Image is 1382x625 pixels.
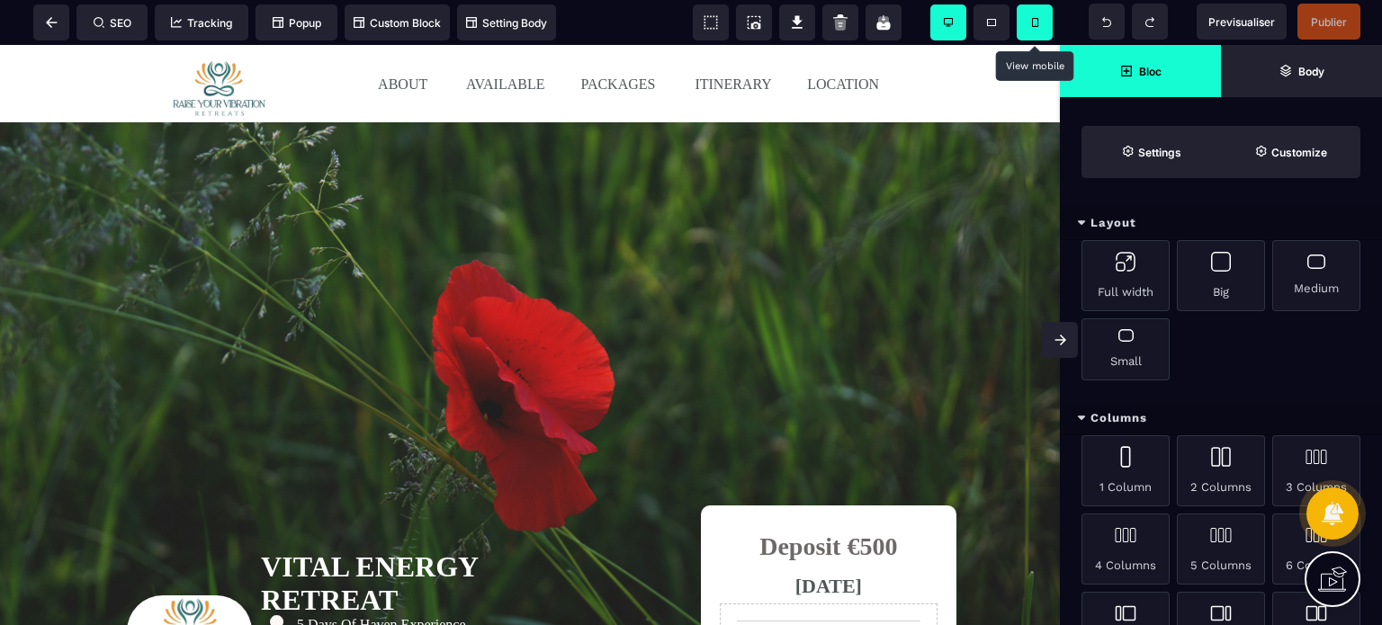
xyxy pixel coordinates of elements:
[354,16,441,30] span: Custom Block
[1221,45,1382,97] span: Open Layer Manager
[1221,126,1360,178] span: Open Style Manager
[466,16,547,30] span: Setting Body
[297,572,593,588] div: 5 Days Of Haven Experience
[1311,15,1347,29] span: Publier
[1272,513,1360,585] div: 6 Columns
[261,505,597,572] div: VITAL ENERGY RETREAT
[1081,318,1170,380] div: Small
[1197,4,1287,40] span: Preview
[1272,240,1360,311] div: Medium
[737,525,920,558] text: [DATE]
[359,27,898,52] text: ABOUT AVAILABLE PACKAGES ITINERARY LOCATION
[1081,126,1221,178] span: Settings
[1060,45,1221,97] span: Open Blocks
[1298,65,1324,78] strong: Body
[127,550,252,621] img: 8ea6e6448278f8bdab73ee5f4a6cfd9b_tmpg9umrs3l-_1_.png
[1177,513,1265,585] div: 5 Columns
[736,4,772,40] span: Screenshot
[693,4,729,40] span: View components
[1138,146,1181,159] strong: Settings
[1208,15,1275,29] span: Previsualiser
[273,16,321,30] span: Popup
[94,16,131,30] span: SEO
[1177,240,1265,311] div: Big
[1081,435,1170,506] div: 1 Column
[162,13,274,77] img: 8ea6e6448278f8bdab73ee5f4a6cfd9b_tmpg9umrs3l-_1_.png
[1081,513,1170,585] div: 4 Columns
[1177,435,1265,506] div: 2 Columns
[1081,240,1170,311] div: Full width
[1060,207,1382,240] div: Layout
[171,16,232,30] span: Tracking
[1139,65,1162,78] strong: Bloc
[1060,402,1382,435] div: Columns
[737,478,920,525] h2: Deposit €500
[1271,146,1327,159] strong: Customize
[1272,435,1360,506] div: 3 Columns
